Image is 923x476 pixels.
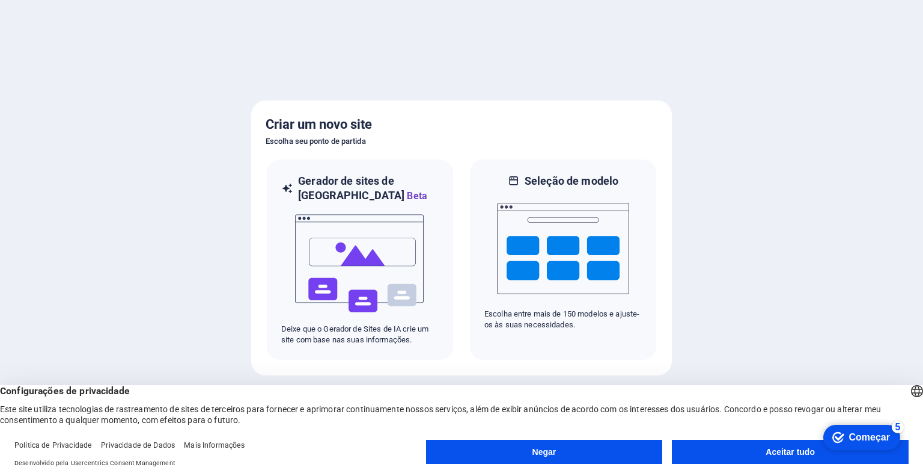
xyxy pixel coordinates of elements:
font: Criar um novo site [266,117,372,132]
font: Beta [407,190,427,202]
font: Escolha seu ponto de partida [266,137,366,146]
div: Seleção de modeloEscolha entre mais de 150 modelos e ajuste-os às suas necessidades. [469,158,657,361]
img: ai [294,203,426,324]
font: Gerador de sites de [GEOGRAPHIC_DATA] [298,175,404,202]
font: Seleção de modelo [525,175,618,187]
font: Escolha entre mais de 150 modelos e ajuste-os às suas necessidades. [484,309,639,329]
font: Deixe que o Gerador de Sites de IA crie um site com base nas suas informações. [281,324,428,344]
div: Gerador de sites de [GEOGRAPHIC_DATA]BetaaiDeixe que o Gerador de Sites de IA crie um site com ba... [266,158,454,361]
font: 5 [79,3,84,13]
div: Começar 5 itens restantes, 0% concluído [7,6,84,31]
font: Começar [32,13,73,23]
